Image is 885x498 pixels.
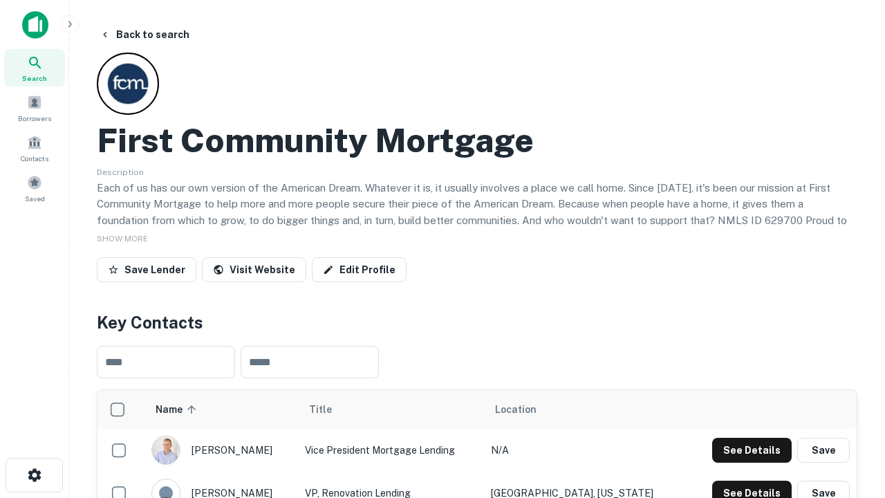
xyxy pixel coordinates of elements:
[97,257,196,282] button: Save Lender
[97,234,148,243] span: SHOW MORE
[298,390,484,429] th: Title
[309,401,350,418] span: Title
[21,153,48,164] span: Contacts
[25,193,45,204] span: Saved
[4,49,65,86] a: Search
[816,343,885,409] iframe: Chat Widget
[298,429,484,472] td: Vice President Mortgage Lending
[4,169,65,207] a: Saved
[97,120,534,160] h2: First Community Mortgage
[797,438,850,463] button: Save
[312,257,407,282] a: Edit Profile
[712,438,792,463] button: See Details
[97,310,857,335] h4: Key Contacts
[145,390,298,429] th: Name
[495,401,537,418] span: Location
[18,113,51,124] span: Borrowers
[94,22,195,47] button: Back to search
[4,129,65,167] a: Contacts
[97,167,144,177] span: Description
[97,180,857,245] p: Each of us has our own version of the American Dream. Whatever it is, it usually involves a place...
[484,390,684,429] th: Location
[22,11,48,39] img: capitalize-icon.png
[22,73,47,84] span: Search
[151,436,291,465] div: [PERSON_NAME]
[4,89,65,127] a: Borrowers
[152,436,180,464] img: 1520878720083
[202,257,306,282] a: Visit Website
[156,401,201,418] span: Name
[484,429,684,472] td: N/A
